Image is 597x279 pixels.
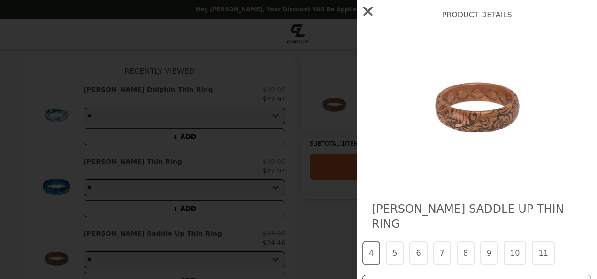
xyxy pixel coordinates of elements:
[504,241,526,265] button: 10
[386,241,404,265] button: 5
[457,241,475,265] button: 8
[480,241,498,265] button: 9
[433,241,451,265] button: 7
[532,241,554,265] button: 11
[409,241,427,265] button: 6
[391,32,563,183] img: 4
[372,201,582,232] h2: [PERSON_NAME] Saddle Up Thin Ring
[362,241,380,265] button: 4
